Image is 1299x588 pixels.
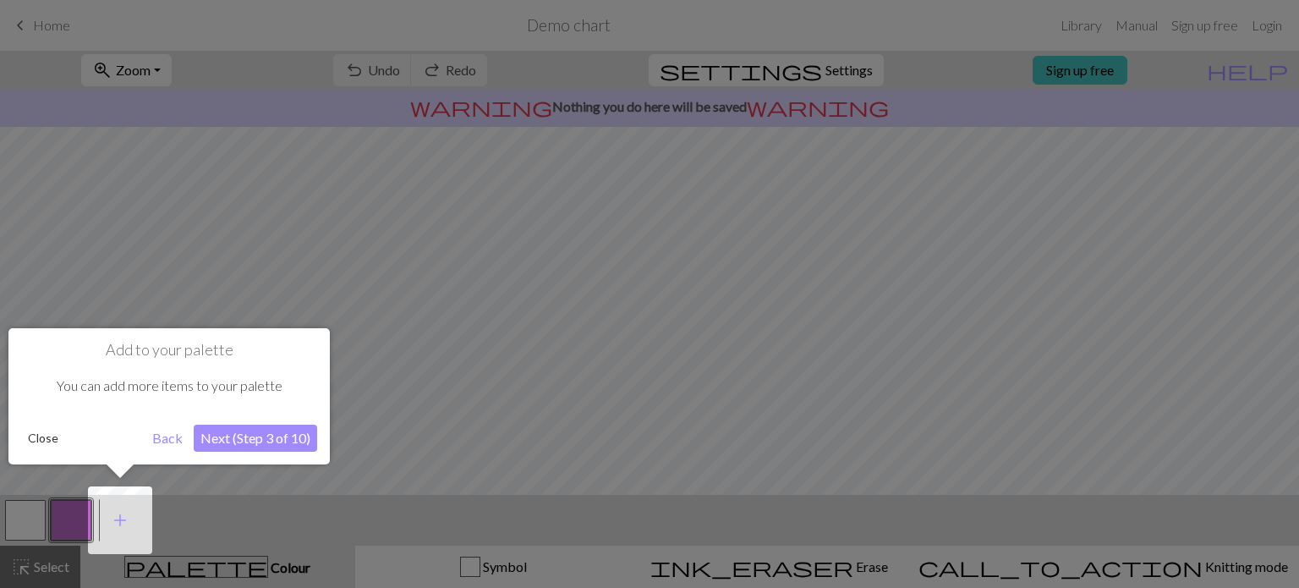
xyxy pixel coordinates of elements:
[194,425,317,452] button: Next (Step 3 of 10)
[21,341,317,360] h1: Add to your palette
[145,425,189,452] button: Back
[8,328,330,464] div: Add to your palette
[21,360,317,412] div: You can add more items to your palette
[21,426,65,451] button: Close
